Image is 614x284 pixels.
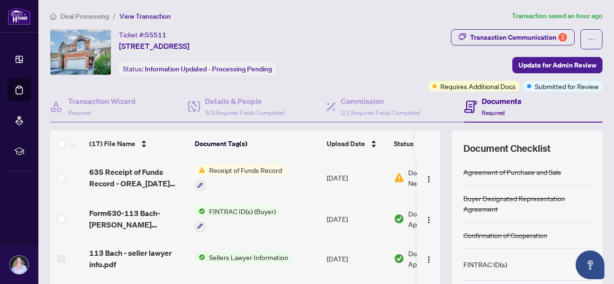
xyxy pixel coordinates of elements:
[440,81,516,91] span: Requires Additional Docs
[425,175,433,183] img: Logo
[191,130,323,157] th: Document Tag(s)
[588,36,595,43] span: ellipsis
[535,81,599,91] span: Submitted for Review
[85,130,191,157] th: (17) File Name
[205,109,284,116] span: 3/3 Required Fields Completed
[145,65,272,73] span: Information Updated - Processing Pending
[482,109,505,116] span: Required
[327,138,365,149] span: Upload Date
[341,95,420,107] h4: Commission
[195,165,205,175] img: Status Icon
[519,57,596,73] span: Update for Admin Review
[119,12,171,21] span: View Transaction
[451,29,575,45] button: Transaction Communication2
[89,207,187,230] span: Form630-113 Bach-[PERSON_NAME] Odonkor_[DATE] 08_10_15.pdf
[558,33,567,42] div: 2
[145,31,166,39] span: 55511
[463,142,551,155] span: Document Checklist
[50,13,57,20] span: home
[50,30,111,75] img: IMG-E12394567_1.jpg
[205,95,284,107] h4: Details & People
[60,12,109,21] span: Deal Processing
[89,138,135,149] span: (17) File Name
[421,211,437,227] button: Logo
[421,170,437,185] button: Logo
[470,30,567,45] div: Transaction Communication
[10,256,28,274] img: Profile Icon
[394,253,404,264] img: Document Status
[119,40,189,52] span: [STREET_ADDRESS]
[482,95,521,107] h4: Documents
[390,130,472,157] th: Status
[463,259,507,270] div: FINTRAC ID(s)
[512,11,602,22] article: Transaction saved an hour ago
[463,193,591,214] div: Buyer Designated Representation Agreement
[512,57,602,73] button: Update for Admin Review
[323,130,390,157] th: Upload Date
[323,239,390,278] td: [DATE]
[195,252,205,262] img: Status Icon
[394,214,404,224] img: Document Status
[119,29,166,40] div: Ticket #:
[68,109,91,116] span: Required
[394,172,404,183] img: Document Status
[323,157,390,198] td: [DATE]
[425,216,433,224] img: Logo
[89,166,187,189] span: 635 Receipt of Funds Record - OREA_[DATE] 13_37_56.pdf
[323,198,390,239] td: [DATE]
[205,206,280,216] span: FINTRAC ID(s) (Buyer)
[463,230,547,240] div: Confirmation of Cooperation
[394,138,413,149] span: Status
[576,250,604,279] button: Open asap
[89,247,187,270] span: 113 Bach - seller lawyer info.pdf
[205,165,286,175] span: Receipt of Funds Record
[119,62,276,75] div: Status:
[408,167,458,188] span: Document Needs Work
[68,95,136,107] h4: Transaction Wizard
[205,252,292,262] span: Sellers Lawyer Information
[421,251,437,266] button: Logo
[195,206,205,216] img: Status Icon
[408,248,468,269] span: Document Approved
[195,206,280,232] button: Status IconFINTRAC ID(s) (Buyer)
[113,11,116,22] li: /
[8,7,31,25] img: logo
[195,252,292,262] button: Status IconSellers Lawyer Information
[463,167,561,177] div: Agreement of Purchase and Sale
[425,256,433,263] img: Logo
[341,109,420,116] span: 1/1 Required Fields Completed
[195,165,286,191] button: Status IconReceipt of Funds Record
[408,208,468,229] span: Document Approved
